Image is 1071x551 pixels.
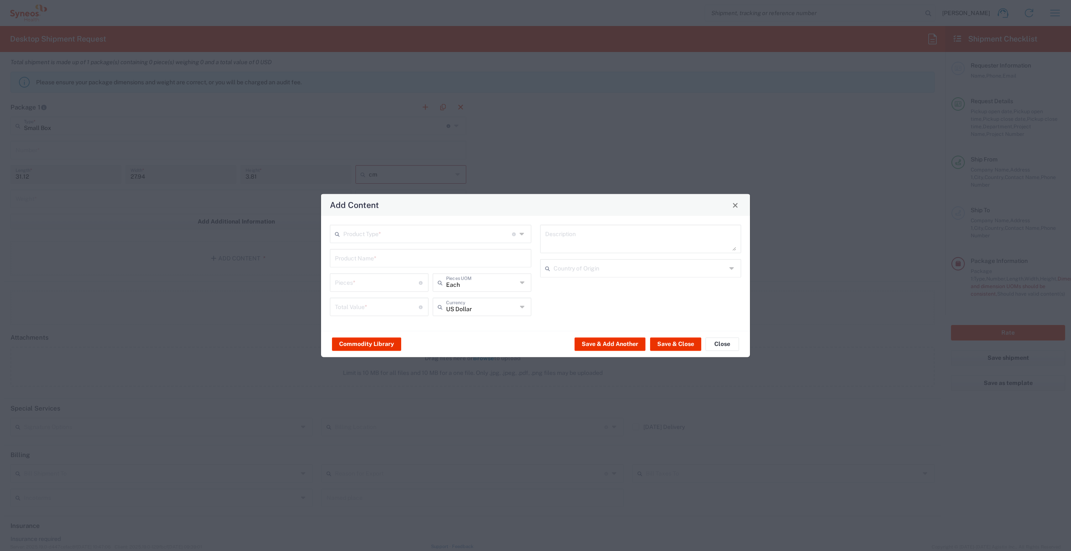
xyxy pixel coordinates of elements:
[332,337,401,351] button: Commodity Library
[330,199,379,211] h4: Add Content
[705,337,739,351] button: Close
[650,337,701,351] button: Save & Close
[729,199,741,211] button: Close
[575,337,645,351] button: Save & Add Another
